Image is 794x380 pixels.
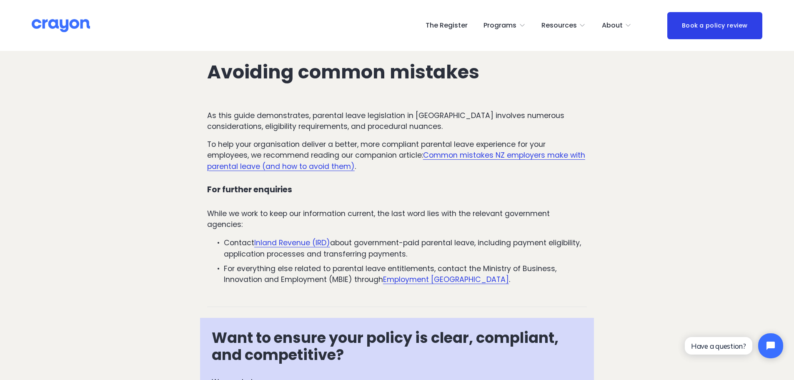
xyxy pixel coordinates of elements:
strong: For further enquiries [207,184,292,195]
a: Book a policy review [667,12,762,39]
a: folder dropdown [483,19,526,32]
a: The Register [426,19,468,32]
p: To help your organisation deliver a better, more compliant parental leave experience for your emp... [207,139,587,172]
p: As this guide demonstrates, parental leave legislation in [GEOGRAPHIC_DATA] involves numerous con... [207,110,587,132]
h2: Avoiding common mistakes [207,62,587,83]
p: For everything else related to parental leave entitlements, contact the Ministry of Business, Inn... [224,263,587,285]
h3: Want to ensure your policy is clear, compliant, and competitive? [212,330,582,363]
img: Crayon [32,18,90,33]
a: Inland Revenue (IRD) [254,238,330,248]
span: Resources [541,20,577,32]
a: folder dropdown [541,19,586,32]
a: Employment [GEOGRAPHIC_DATA] [383,274,509,284]
span: Programs [483,20,516,32]
p: While we work to keep our information current, the last word lies with the relevant government ag... [207,208,587,230]
a: folder dropdown [602,19,632,32]
iframe: Tidio Chat [678,326,790,365]
span: About [602,20,623,32]
a: Common mistakes NZ employers make with parental leave (and how to avoid them) [207,150,585,171]
p: Contact about government-paid parental leave, including payment eligibility, application processe... [224,237,587,259]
